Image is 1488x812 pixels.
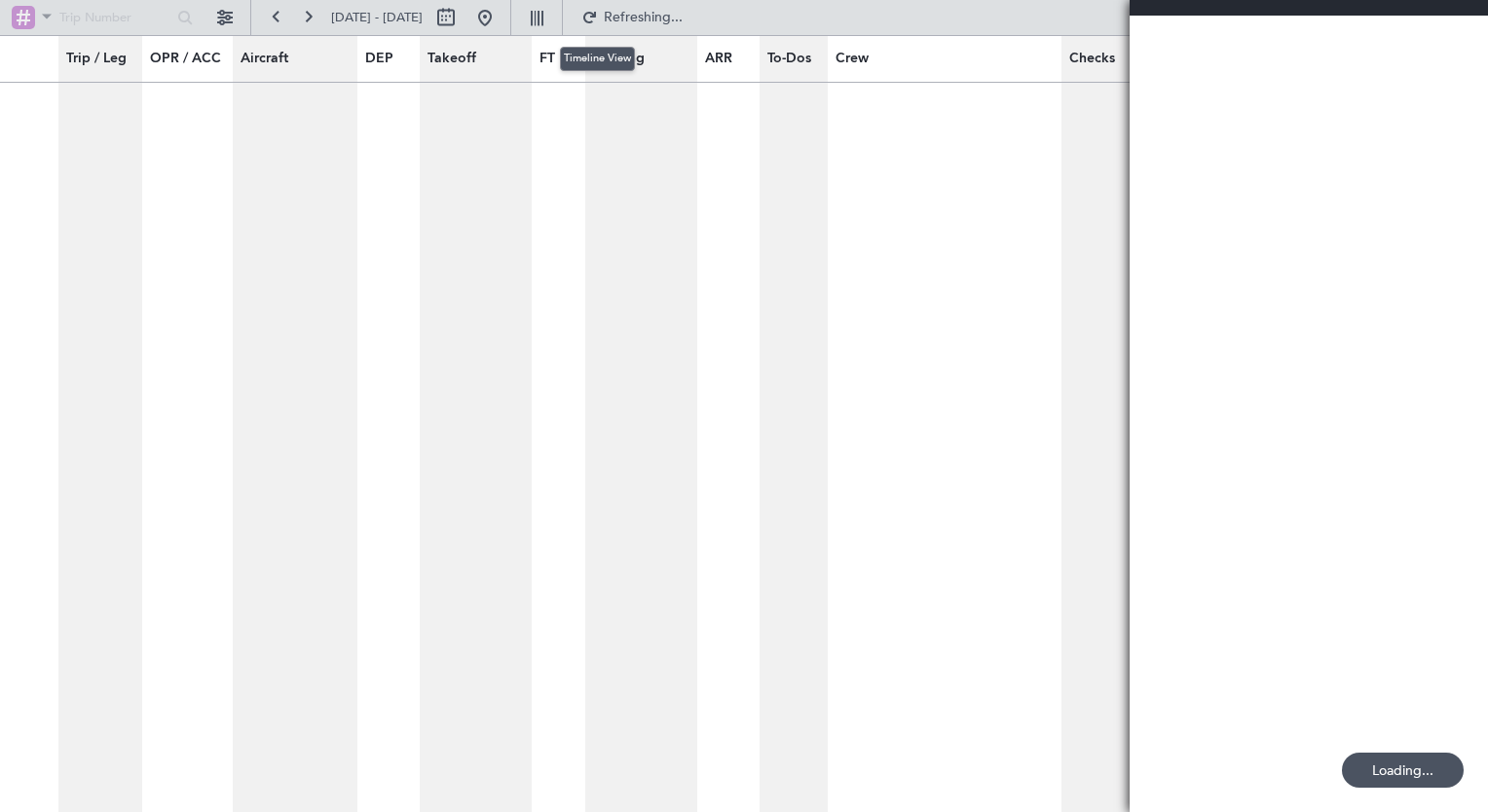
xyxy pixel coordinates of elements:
[428,49,476,69] span: Takeoff
[602,11,684,24] span: Refreshing...
[767,49,811,69] span: To-Dos
[365,49,393,69] span: DEP
[1069,49,1115,69] span: Checks
[573,2,689,33] button: Refreshing...
[241,49,288,69] span: Aircraft
[1342,753,1464,788] div: Loading...
[150,49,221,69] span: OPR / ACC
[560,47,635,71] div: Timeline View
[66,49,127,69] span: Trip / Leg
[705,49,732,69] span: ARR
[539,49,555,69] span: FT
[331,9,423,26] span: [DATE] - [DATE]
[836,49,869,69] span: Crew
